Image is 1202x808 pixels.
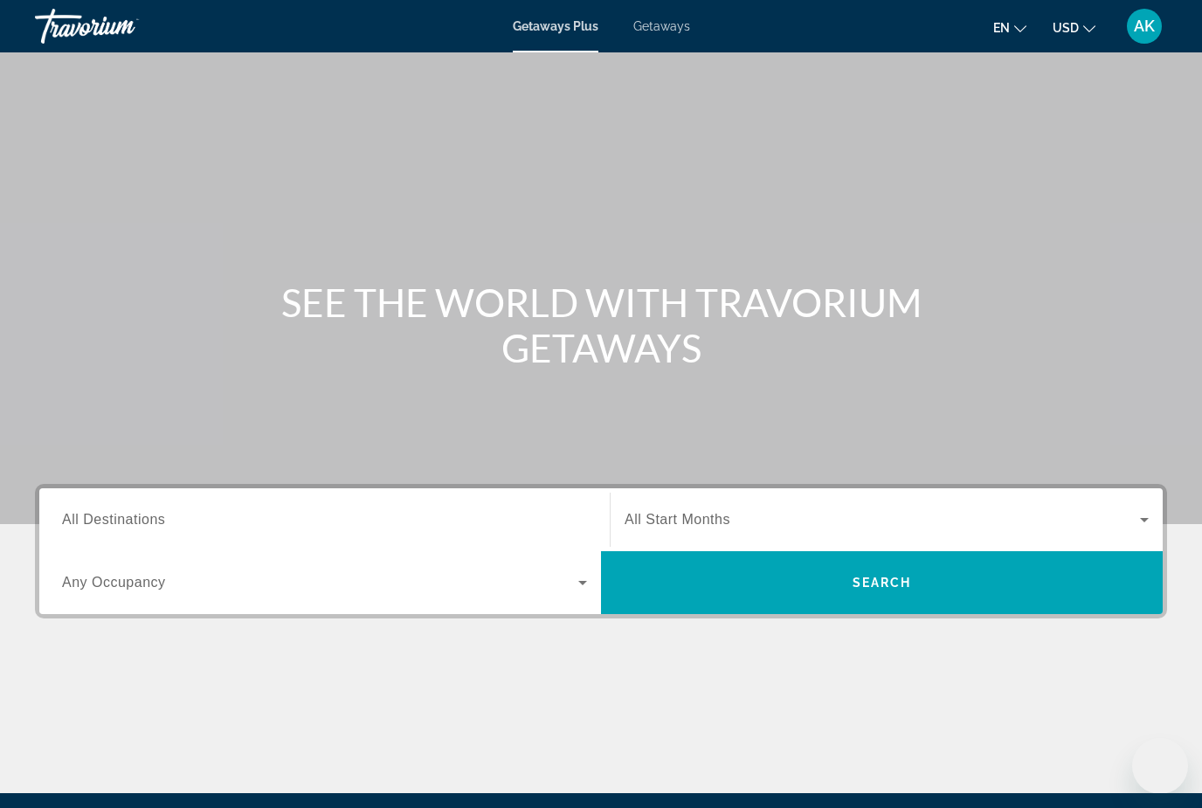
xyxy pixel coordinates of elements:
span: en [993,21,1010,35]
span: USD [1053,21,1079,35]
span: AK [1134,17,1155,35]
span: All Destinations [62,512,165,527]
iframe: Кнопка запуска окна обмена сообщениями [1132,738,1188,794]
div: Search widget [39,488,1163,614]
span: All Start Months [625,512,730,527]
a: Getaways Plus [513,19,598,33]
h1: SEE THE WORLD WITH TRAVORIUM GETAWAYS [273,280,929,370]
button: User Menu [1122,8,1167,45]
button: Change language [993,15,1026,40]
button: Change currency [1053,15,1095,40]
span: Any Occupancy [62,575,166,590]
span: Search [853,576,912,590]
input: Select destination [62,510,587,531]
a: Getaways [633,19,690,33]
a: Travorium [35,3,210,49]
button: Search [601,551,1163,614]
